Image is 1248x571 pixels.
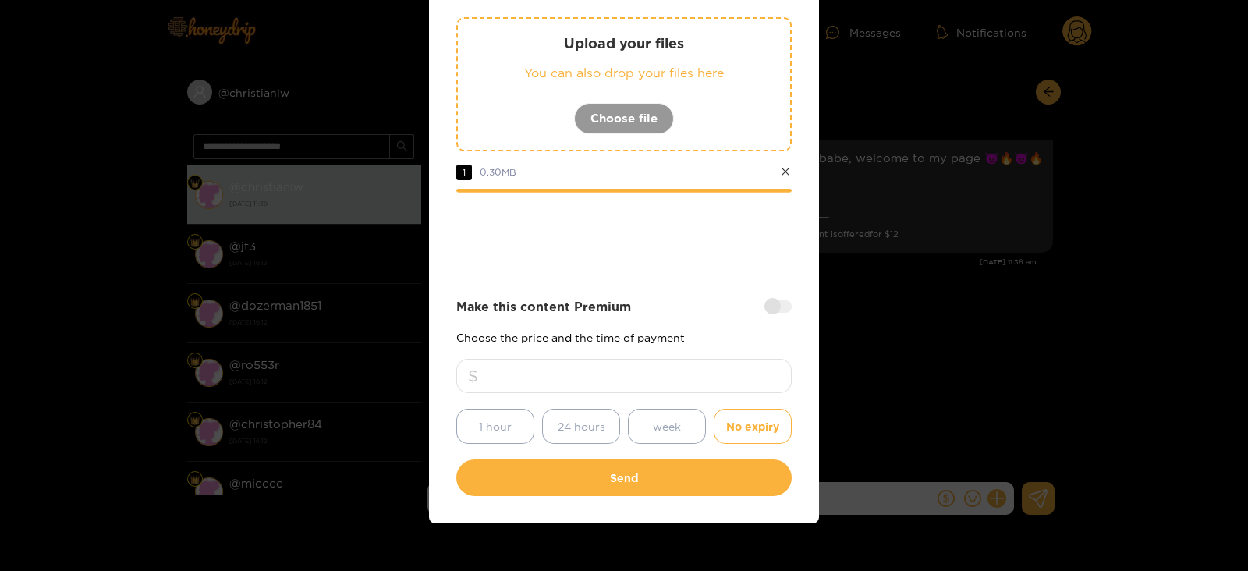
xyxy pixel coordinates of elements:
[574,103,674,134] button: Choose file
[489,34,759,52] p: Upload your files
[479,417,512,435] span: 1 hour
[456,298,631,316] strong: Make this content Premium
[726,417,779,435] span: No expiry
[456,459,792,496] button: Send
[480,167,516,177] span: 0.30 MB
[456,165,472,180] span: 1
[456,409,534,444] button: 1 hour
[542,409,620,444] button: 24 hours
[653,417,681,435] span: week
[456,332,792,343] p: Choose the price and the time of payment
[489,64,759,82] p: You can also drop your files here
[714,409,792,444] button: No expiry
[558,417,605,435] span: 24 hours
[628,409,706,444] button: week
